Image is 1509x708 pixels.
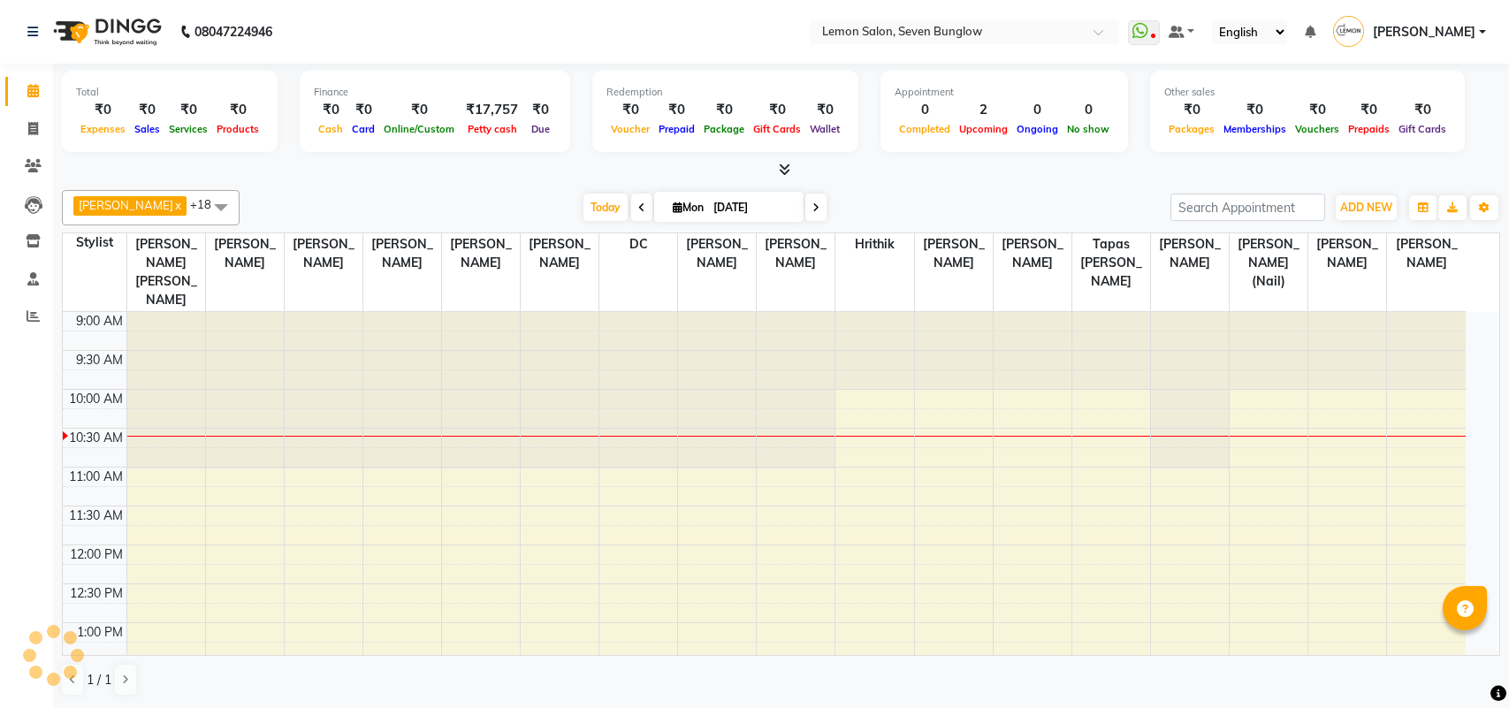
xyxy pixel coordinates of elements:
[1151,233,1229,274] span: [PERSON_NAME]
[1063,123,1114,135] span: No show
[699,123,749,135] span: Package
[749,123,805,135] span: Gift Cards
[1164,100,1219,120] div: ₹0
[347,123,379,135] span: Card
[66,545,126,564] div: 12:00 PM
[606,85,844,100] div: Redemption
[525,100,556,120] div: ₹0
[1394,100,1451,120] div: ₹0
[363,233,441,274] span: [PERSON_NAME]
[749,100,805,120] div: ₹0
[76,100,130,120] div: ₹0
[314,100,347,120] div: ₹0
[955,100,1012,120] div: 2
[463,123,522,135] span: Petty cash
[1344,100,1394,120] div: ₹0
[164,100,212,120] div: ₹0
[668,201,708,214] span: Mon
[678,233,756,274] span: [PERSON_NAME]
[1291,100,1344,120] div: ₹0
[708,194,796,221] input: 2025-09-01
[1336,195,1397,220] button: ADD NEW
[164,123,212,135] span: Services
[194,7,272,57] b: 08047224946
[1012,123,1063,135] span: Ongoing
[1012,100,1063,120] div: 0
[994,233,1071,274] span: [PERSON_NAME]
[1333,16,1364,47] img: Nysa Rathod
[805,100,844,120] div: ₹0
[173,198,181,212] a: x
[1340,201,1392,214] span: ADD NEW
[206,233,284,274] span: [PERSON_NAME]
[699,100,749,120] div: ₹0
[190,197,225,211] span: +18
[45,7,166,57] img: logo
[379,123,459,135] span: Online/Custom
[1291,123,1344,135] span: Vouchers
[285,233,362,274] span: [PERSON_NAME]
[1063,100,1114,120] div: 0
[1164,85,1451,100] div: Other sales
[527,123,554,135] span: Due
[65,468,126,486] div: 11:00 AM
[654,123,699,135] span: Prepaid
[127,233,205,311] span: [PERSON_NAME] [PERSON_NAME]
[72,312,126,331] div: 9:00 AM
[915,233,993,274] span: [PERSON_NAME]
[79,198,173,212] span: [PERSON_NAME]
[442,233,520,274] span: [PERSON_NAME]
[1230,233,1307,293] span: [PERSON_NAME] (Nail)
[212,123,263,135] span: Products
[1072,233,1150,293] span: Tapas [PERSON_NAME]
[72,351,126,369] div: 9:30 AM
[521,233,598,274] span: [PERSON_NAME]
[65,390,126,408] div: 10:00 AM
[130,100,164,120] div: ₹0
[212,100,263,120] div: ₹0
[314,85,556,100] div: Finance
[459,100,525,120] div: ₹17,757
[379,100,459,120] div: ₹0
[76,123,130,135] span: Expenses
[87,671,111,689] span: 1 / 1
[757,233,835,274] span: [PERSON_NAME]
[654,100,699,120] div: ₹0
[1308,233,1386,274] span: [PERSON_NAME]
[63,233,126,252] div: Stylist
[805,123,844,135] span: Wallet
[347,100,379,120] div: ₹0
[130,123,164,135] span: Sales
[73,623,126,642] div: 1:00 PM
[606,100,654,120] div: ₹0
[314,123,347,135] span: Cash
[606,123,654,135] span: Voucher
[599,233,677,255] span: DC
[1387,233,1466,274] span: [PERSON_NAME]
[583,194,628,221] span: Today
[895,85,1114,100] div: Appointment
[1164,123,1219,135] span: Packages
[1344,123,1394,135] span: Prepaids
[835,233,913,255] span: Hrithik
[895,100,955,120] div: 0
[1219,100,1291,120] div: ₹0
[65,506,126,525] div: 11:30 AM
[955,123,1012,135] span: Upcoming
[1373,23,1475,42] span: [PERSON_NAME]
[1394,123,1451,135] span: Gift Cards
[1219,123,1291,135] span: Memberships
[65,429,126,447] div: 10:30 AM
[66,584,126,603] div: 12:30 PM
[76,85,263,100] div: Total
[895,123,955,135] span: Completed
[1170,194,1325,221] input: Search Appointment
